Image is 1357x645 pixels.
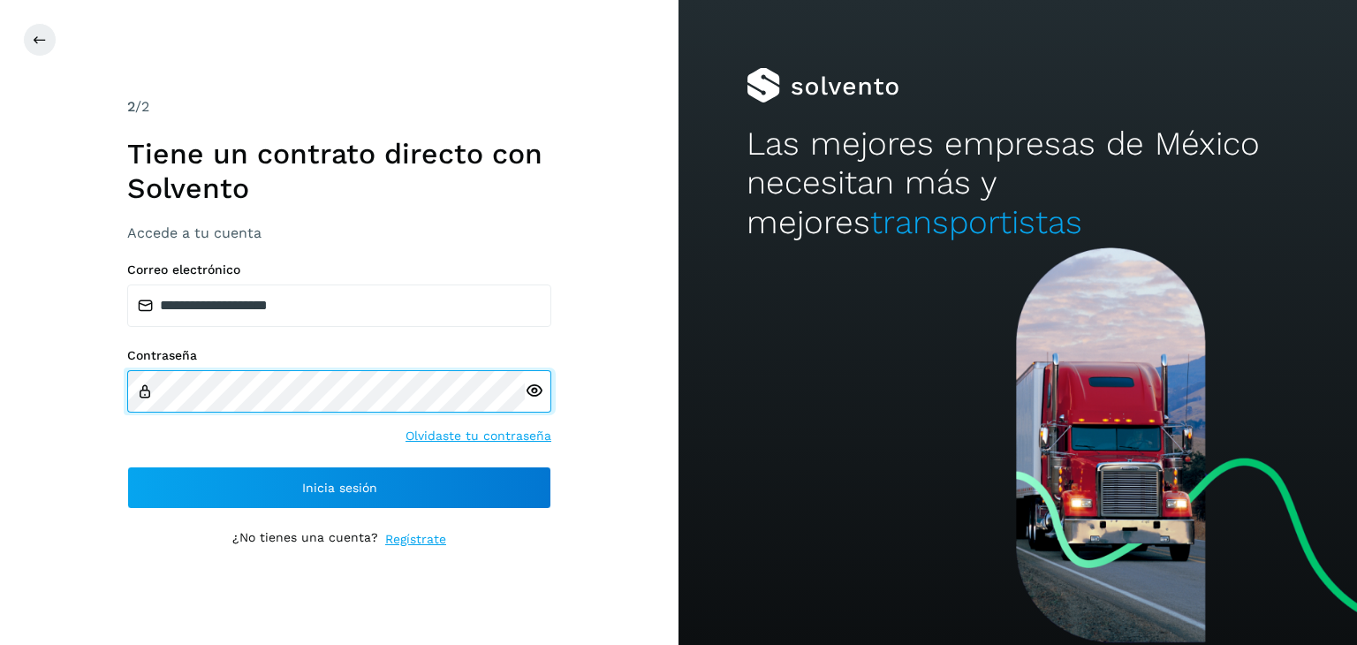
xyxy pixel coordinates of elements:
h2: Las mejores empresas de México necesitan más y mejores [747,125,1289,242]
span: transportistas [870,203,1082,241]
p: ¿No tienes una cuenta? [232,530,378,549]
h1: Tiene un contrato directo con Solvento [127,137,551,205]
span: Inicia sesión [302,482,377,494]
span: 2 [127,98,135,115]
label: Contraseña [127,348,551,363]
a: Olvidaste tu contraseña [406,427,551,445]
button: Inicia sesión [127,467,551,509]
label: Correo electrónico [127,262,551,277]
h3: Accede a tu cuenta [127,224,551,241]
a: Regístrate [385,530,446,549]
div: /2 [127,96,551,118]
